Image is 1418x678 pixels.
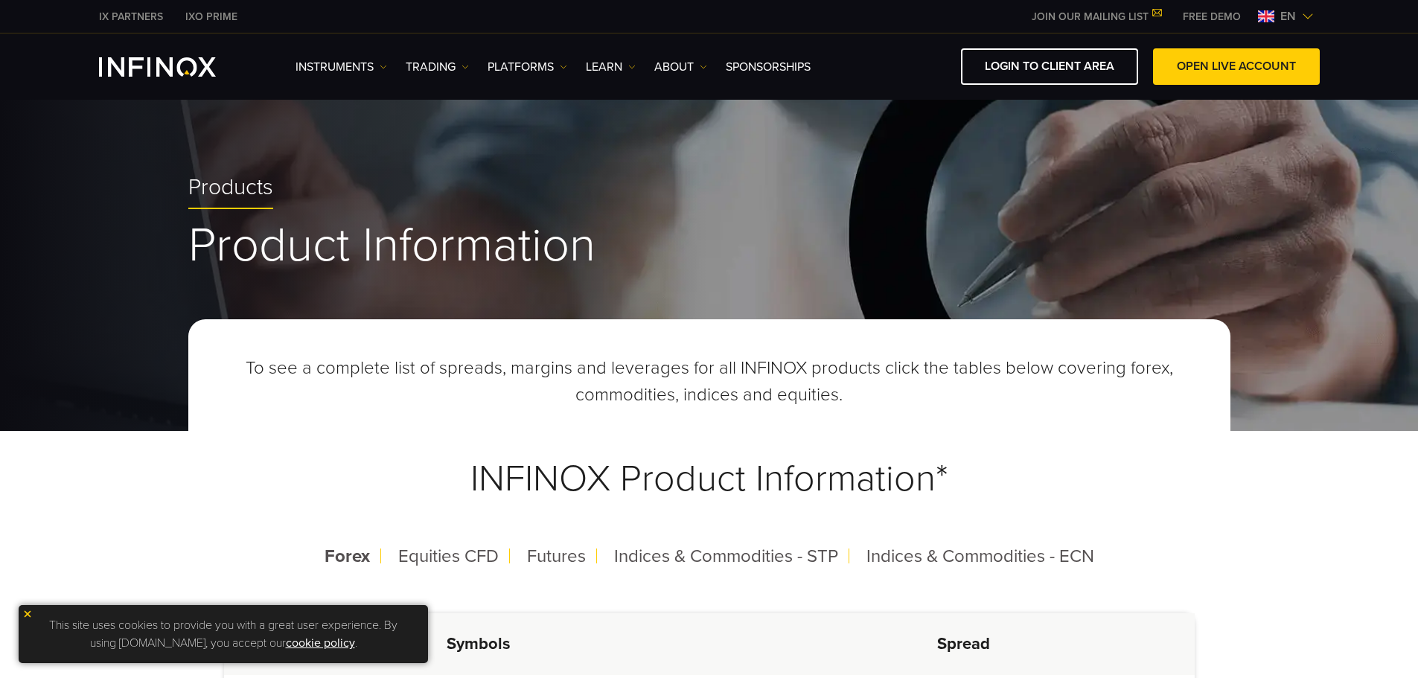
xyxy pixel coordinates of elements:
[174,9,249,25] a: INFINOX
[654,58,707,76] a: ABOUT
[286,636,355,650] a: cookie policy
[1021,10,1172,23] a: JOIN OUR MAILING LIST
[224,355,1195,409] p: To see a complete list of spreads, margins and leverages for all INFINOX products click the table...
[22,609,33,619] img: yellow close icon
[88,9,174,25] a: INFINOX
[398,546,499,567] span: Equities CFD
[961,48,1138,85] a: LOGIN TO CLIENT AREA
[866,546,1094,567] span: Indices & Commodities - ECN
[325,546,370,567] span: Forex
[1172,9,1252,25] a: INFINOX MENU
[188,220,1230,271] h1: Product Information
[733,613,1195,675] th: Spread
[488,58,567,76] a: PLATFORMS
[726,58,811,76] a: SPONSORSHIPS
[224,613,733,675] th: Symbols
[1274,7,1302,25] span: en
[614,546,838,567] span: Indices & Commodities - STP
[406,58,469,76] a: TRADING
[296,58,387,76] a: Instruments
[188,174,273,202] span: Products
[26,613,421,656] p: This site uses cookies to provide you with a great user experience. By using [DOMAIN_NAME], you a...
[586,58,636,76] a: Learn
[1153,48,1320,85] a: OPEN LIVE ACCOUNT
[99,57,251,77] a: INFINOX Logo
[527,546,586,567] span: Futures
[224,420,1195,537] h3: INFINOX Product Information*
